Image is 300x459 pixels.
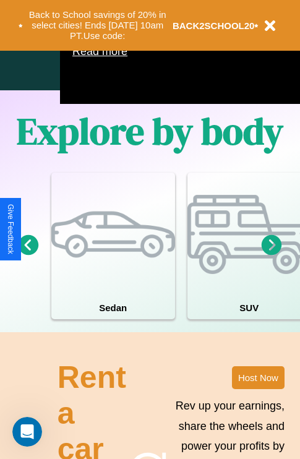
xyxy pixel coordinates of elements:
iframe: Intercom live chat [12,417,42,447]
b: BACK2SCHOOL20 [173,20,255,31]
h4: Sedan [51,296,175,319]
button: Host Now [232,366,285,389]
h1: Explore by body [17,106,283,157]
button: Back to School savings of 20% in select cities! Ends [DATE] 10am PT.Use code: [23,6,173,45]
div: Give Feedback [6,204,15,254]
